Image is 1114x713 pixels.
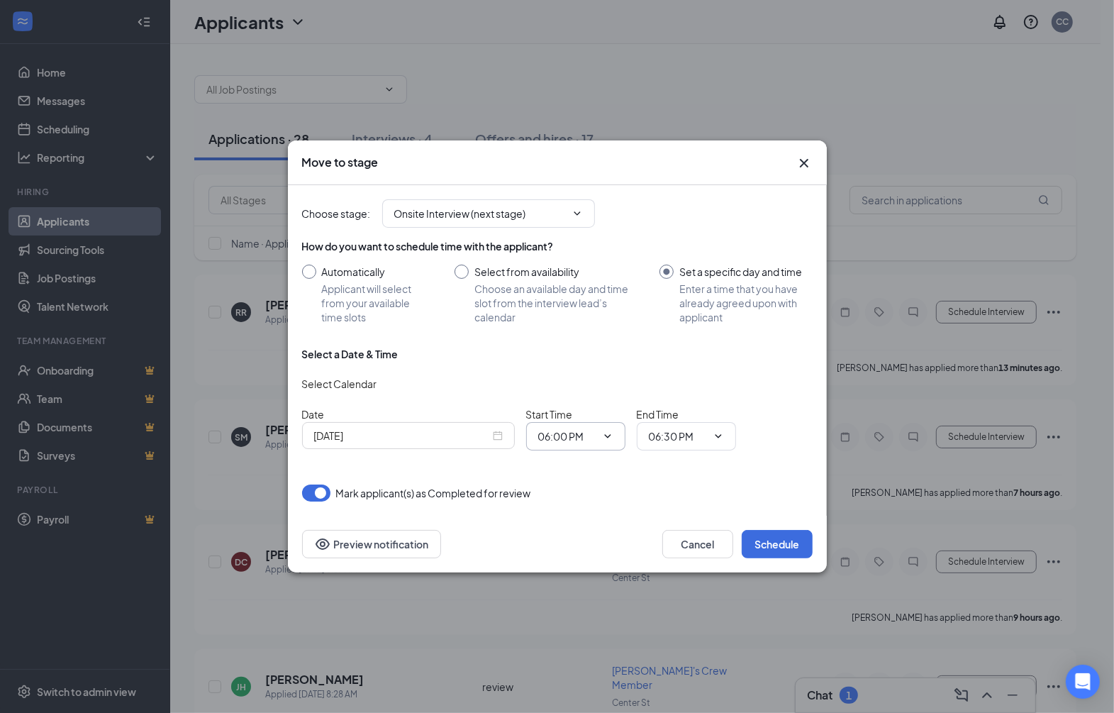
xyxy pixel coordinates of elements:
button: Close [796,155,813,172]
input: End time [649,429,707,444]
span: Select Calendar [302,377,377,390]
span: Start Time [526,408,573,421]
svg: ChevronDown [713,431,724,442]
div: Select a Date & Time [302,347,399,361]
span: Mark applicant(s) as Completed for review [336,485,531,502]
input: Start time [538,429,596,444]
span: Choose stage : [302,206,371,221]
span: End Time [637,408,679,421]
button: Cancel [662,530,733,558]
div: Open Intercom Messenger [1066,665,1100,699]
button: Schedule [742,530,813,558]
div: How do you want to schedule time with the applicant? [302,239,813,253]
svg: ChevronDown [572,208,583,219]
input: Sep 15, 2025 [314,428,490,443]
h3: Move to stage [302,155,379,170]
svg: ChevronDown [602,431,613,442]
span: Date [302,408,325,421]
button: Preview notificationEye [302,530,441,558]
svg: Eye [314,536,331,553]
svg: Cross [796,155,813,172]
